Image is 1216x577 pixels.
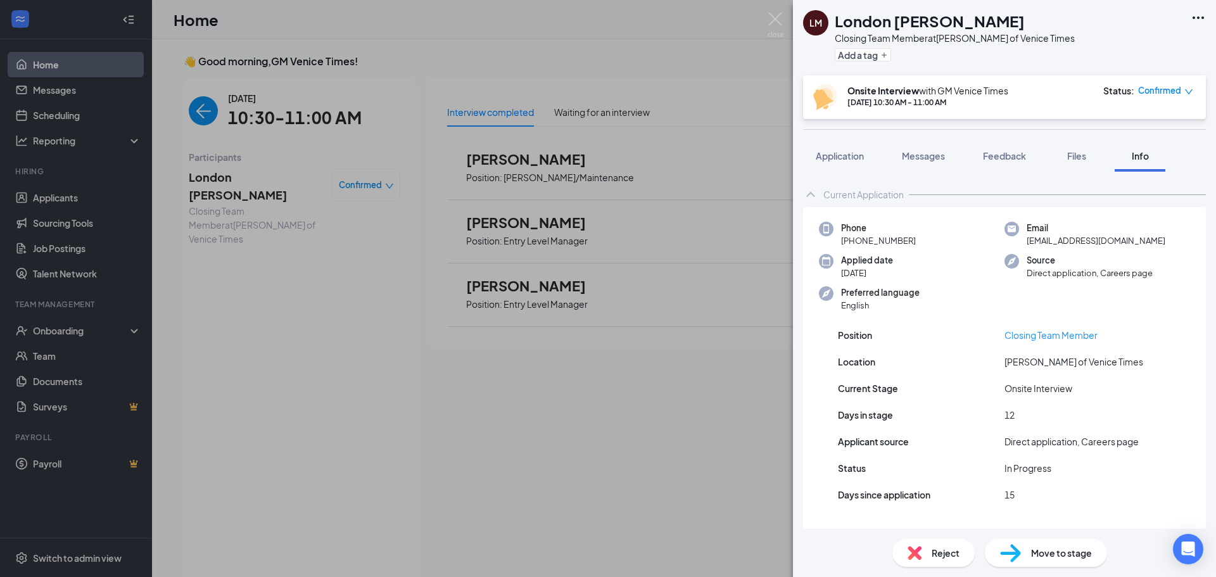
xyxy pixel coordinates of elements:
span: Direct application, Careers page [1004,434,1139,448]
svg: ChevronUp [803,187,818,202]
span: Source [1027,254,1153,267]
span: Feedback [983,150,1026,162]
span: 15 [1004,488,1015,502]
b: Onsite Interview [847,85,919,96]
span: Days in stage [838,408,893,422]
button: PlusAdd a tag [835,48,891,61]
span: Location [838,355,875,369]
svg: Plus [880,51,888,59]
span: Info [1132,150,1149,162]
span: [EMAIL_ADDRESS][DOMAIN_NAME] [1027,234,1165,247]
span: Reject [932,546,959,560]
a: Closing Team Member [1004,329,1098,341]
span: Application [816,150,864,162]
span: Current Stage [838,381,898,395]
span: Phone [841,222,916,234]
span: Email [1027,222,1165,234]
span: In Progress [1004,461,1051,475]
span: [PHONE_NUMBER] [841,234,916,247]
h1: London [PERSON_NAME] [835,10,1025,32]
div: Status : [1103,84,1134,97]
div: [DATE] 10:30 AM - 11:00 AM [847,97,1008,108]
div: with GM Venice Times [847,84,1008,97]
span: English [841,299,920,312]
span: [DATE] [841,267,893,279]
span: Applied date [841,254,893,267]
span: Preferred language [841,286,920,299]
svg: Ellipses [1191,10,1206,25]
span: Days since application [838,488,930,502]
span: [PERSON_NAME] of Venice Times [1004,355,1143,369]
span: Confirmed [1138,84,1181,97]
span: Applicant source [838,434,909,448]
span: Move to stage [1031,546,1092,560]
div: LM [809,16,822,29]
span: Position [838,328,872,342]
span: Onsite Interview [1004,381,1072,395]
div: Current Application [823,188,904,201]
span: Files [1067,150,1086,162]
span: Direct application, Careers page [1027,267,1153,279]
div: Closing Team Member at [PERSON_NAME] of Venice Times [835,32,1075,44]
div: Open Intercom Messenger [1173,534,1203,564]
span: 12 [1004,408,1015,422]
span: Messages [902,150,945,162]
span: Status [838,461,866,475]
span: down [1184,87,1193,96]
